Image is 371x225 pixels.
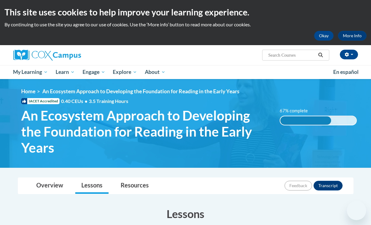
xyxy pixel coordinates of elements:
span: An Ecosystem Approach to Developing the Foundation for Reading in the Early Years [42,88,239,94]
span: • [85,98,87,104]
a: Home [21,88,35,94]
span: Engage [83,68,105,76]
a: Cox Campus [13,50,122,61]
button: Search [316,51,325,59]
span: About [145,68,165,76]
img: Cox Campus [13,50,81,61]
a: About [141,65,169,79]
a: Engage [79,65,109,79]
a: Lessons [75,178,109,194]
h3: Lessons [18,206,353,221]
span: Explore [113,68,137,76]
span: En español [333,69,359,75]
button: Account Settings [340,50,358,59]
span: IACET Accredited [21,98,60,104]
button: Okay [314,31,334,41]
a: Learn [52,65,79,79]
a: More Info [338,31,366,41]
p: By continuing to use the site you agree to our use of cookies. Use the ‘More info’ button to read... [5,21,366,28]
label: 67% complete [280,108,314,114]
span: 0.40 CEUs [61,98,89,104]
a: Overview [30,178,69,194]
span: Learn [56,68,75,76]
div: Main menu [9,65,363,79]
a: Resources [115,178,155,194]
span: 3.5 Training Hours [89,98,128,104]
span: My Learning [13,68,48,76]
iframe: Button to launch messaging window [347,201,366,220]
span: An Ecosystem Approach to Developing the Foundation for Reading in the Early Years [21,108,271,155]
h2: This site uses cookies to help improve your learning experience. [5,6,366,18]
button: Transcript [314,181,343,190]
div: 67% complete [280,116,331,125]
button: Feedback [285,181,312,190]
a: En español [329,66,363,78]
a: Explore [109,65,141,79]
input: Search Courses [268,51,316,59]
a: My Learning [9,65,52,79]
